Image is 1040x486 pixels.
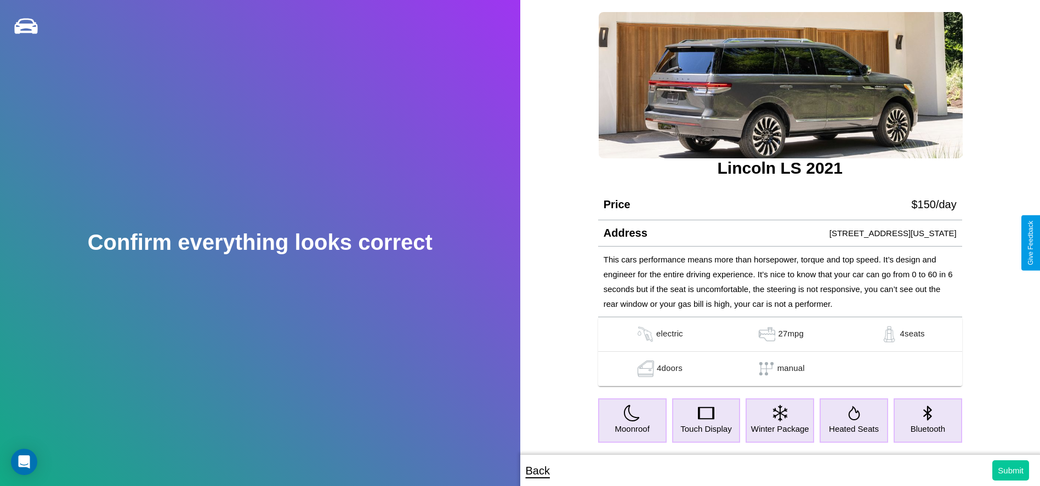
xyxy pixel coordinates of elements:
h4: Price [604,198,630,211]
h2: Confirm everything looks correct [88,230,433,255]
img: gas [635,361,657,377]
button: Submit [992,460,1029,481]
p: manual [777,361,805,377]
p: $ 150 /day [911,195,956,214]
p: electric [656,326,683,342]
p: Touch Display [680,421,731,436]
p: 4 seats [900,326,925,342]
p: 27 mpg [778,326,804,342]
table: simple table [598,317,962,386]
h3: Lincoln LS 2021 [598,159,962,178]
p: This cars performance means more than horsepower, torque and top speed. It’s design and engineer ... [604,252,957,311]
img: gas [878,326,900,342]
p: [STREET_ADDRESS][US_STATE] [829,226,957,241]
h4: Address [604,227,647,239]
p: Moonroof [615,421,649,436]
p: 4 doors [657,361,683,377]
p: Winter Package [751,421,809,436]
div: Open Intercom Messenger [11,449,37,475]
p: Bluetooth [911,421,945,436]
p: Back [526,461,550,481]
p: Heated Seats [829,421,879,436]
div: Give Feedback [1027,221,1035,265]
img: gas [634,326,656,342]
img: gas [756,326,778,342]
